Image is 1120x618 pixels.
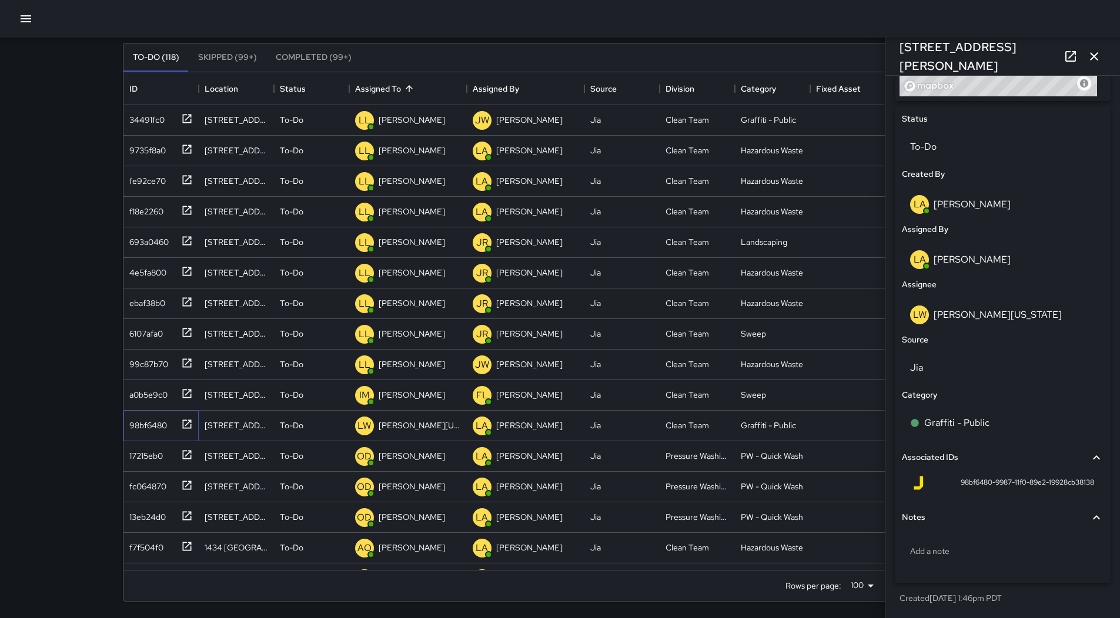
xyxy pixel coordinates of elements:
p: LA [476,449,488,463]
p: LL [359,174,370,189]
p: LL [359,144,370,158]
div: 4e5fa800 [125,262,166,278]
div: PW - Quick Wash [741,511,803,523]
div: Category [735,72,810,105]
div: Jia [590,450,601,462]
p: To-Do [280,206,303,217]
div: Jia [590,267,601,278]
div: Jia [590,297,601,309]
p: To-Do [280,511,303,523]
p: OD [357,449,372,463]
p: LA [476,541,488,555]
div: Status [274,72,349,105]
p: [PERSON_NAME] [379,114,445,126]
p: [PERSON_NAME] [496,267,563,278]
div: Sweep [741,389,766,401]
p: [PERSON_NAME] [496,175,563,187]
div: Source [590,72,617,105]
p: [PERSON_NAME] [496,358,563,370]
p: To-Do [280,450,303,462]
div: Clean Team [666,267,709,278]
p: LA [476,419,488,433]
p: [PERSON_NAME] [379,358,445,370]
p: LA [476,174,488,189]
p: JW [475,113,489,127]
div: Location [199,72,274,105]
p: IM [359,388,370,402]
p: JR [476,266,488,280]
p: [PERSON_NAME][US_STATE] [379,419,461,431]
div: 1150 Market Street [205,145,268,156]
p: AO [357,541,372,555]
p: OD [357,510,372,525]
div: Jia [590,206,601,217]
p: To-Do [280,267,303,278]
div: 9735f8a0 [125,140,166,156]
p: LA [476,144,488,158]
p: [PERSON_NAME] [379,542,445,553]
div: Jia [590,114,601,126]
button: Completed (99+) [266,43,361,72]
p: [PERSON_NAME] [379,481,445,492]
div: Pressure Washing [666,450,729,462]
p: To-Do [280,389,303,401]
div: Jia [590,389,601,401]
div: Division [660,72,735,105]
p: [PERSON_NAME] [379,145,445,156]
div: Clean Team [666,358,709,370]
div: Clean Team [666,114,709,126]
div: Clean Team [666,236,709,248]
div: 1122 Market Street [205,206,268,217]
div: f8c04fc0 [125,567,164,584]
p: [PERSON_NAME] [379,511,445,523]
div: PW - Quick Wash [741,450,803,462]
div: Assigned By [473,72,519,105]
div: Sweep [741,328,766,340]
p: [PERSON_NAME] [379,206,445,217]
div: 1434 Market Street [205,542,268,553]
p: [PERSON_NAME] [496,236,563,248]
div: Hazardous Waste [741,206,803,217]
p: To-Do [280,175,303,187]
div: 1 South Van Ness Avenue [205,419,268,431]
p: LL [359,236,370,250]
p: To-Do [280,481,303,492]
p: [PERSON_NAME] [496,328,563,340]
button: To-Do (118) [123,43,189,72]
div: 331 Hayes Street [205,389,268,401]
p: [PERSON_NAME] [496,145,563,156]
div: 98bf6480 [125,415,167,431]
div: Landscaping [741,236,787,248]
div: ID [123,72,199,105]
div: Fixed Asset [816,72,861,105]
p: [PERSON_NAME] [496,419,563,431]
p: FL [476,388,488,402]
div: Fixed Asset [810,72,885,105]
div: Jia [590,236,601,248]
p: LA [476,480,488,494]
div: Jia [590,511,601,523]
div: Jia [590,145,601,156]
div: fe92ce70 [125,170,166,187]
div: Location [205,72,238,105]
p: [PERSON_NAME] [496,389,563,401]
div: Hazardous Waste [741,542,803,553]
div: Division [666,72,694,105]
div: a0b5e9c0 [125,384,168,401]
p: LL [359,266,370,280]
div: 30 Polk Street [205,297,268,309]
p: [PERSON_NAME] [379,389,445,401]
div: Assigned To [355,72,401,105]
div: 1170 Market Street [205,114,268,126]
p: LL [359,297,370,311]
div: Status [280,72,306,105]
p: To-Do [280,114,303,126]
p: [PERSON_NAME] [379,267,445,278]
div: 1122 Market Street [205,175,268,187]
p: To-Do [280,236,303,248]
div: 13eb24d0 [125,506,166,523]
div: 679 Golden Gate Avenue [205,450,268,462]
div: Clean Team [666,206,709,217]
div: Clean Team [666,328,709,340]
div: Assigned To [349,72,467,105]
